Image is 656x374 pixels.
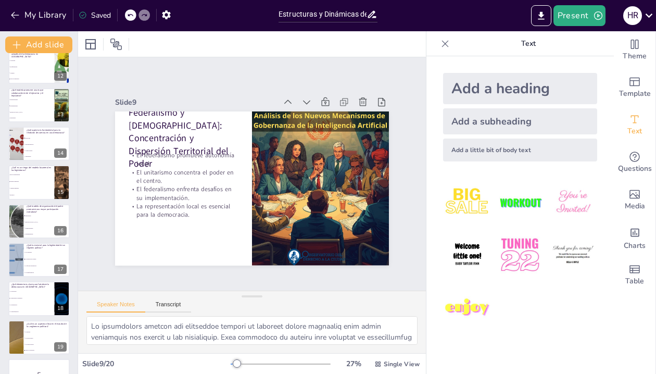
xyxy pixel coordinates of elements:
[443,73,597,104] div: Add a heading
[10,174,54,176] span: Mayor representación
[8,243,70,277] div: 17
[8,204,70,239] div: 16
[86,301,145,313] button: Speaker Notes
[10,79,54,80] span: Todos los anteriores
[619,88,651,99] span: Template
[623,5,642,26] button: H R
[443,284,491,332] img: 7.jpeg
[10,66,54,67] span: Desinformación
[145,301,192,313] button: Transcript
[531,5,551,26] button: Export to PowerPoint
[26,344,69,345] span: La cultura política
[54,71,67,81] div: 12
[341,359,366,369] div: 27 %
[10,291,54,292] span: La corrupción
[10,311,54,312] span: La desinformación
[26,138,69,139] span: Elecciones
[10,111,54,112] span: [DEMOGRAPHIC_DATA]
[125,189,236,218] p: La representación local es esencial para la democracia.
[82,36,99,53] div: Layout
[549,231,597,279] img: 6.jpeg
[8,320,70,355] div: 19
[614,106,655,144] div: Add text boxes
[614,181,655,219] div: Add images, graphics, shapes or video
[8,127,70,161] div: 14
[614,144,655,181] div: Get real-time input from your audience
[10,188,54,189] span: Agilidad legislativa
[627,126,642,137] span: Text
[614,219,655,256] div: Add charts and graphs
[27,129,67,134] p: ¿Qué aspecto es fundamental para la rendición de cuentas en una democracia?
[26,156,69,157] span: Federalismo
[625,276,644,287] span: Table
[8,165,70,200] div: 15
[27,244,67,250] p: ¿Qué es esencial para la legitimidad de un régimen político?
[8,49,70,83] div: 12
[27,205,67,214] p: ¿Qué modelo de organización del poder promueve una mayor participación ciudadana?
[10,304,54,305] span: La polarización
[443,139,597,161] div: Add a little bit of body text
[10,72,54,73] span: Violencia
[10,105,54,106] span: Parlamentarismo
[54,265,67,274] div: 17
[86,316,418,345] textarea: Lo ipsumdolors ametcon adi elitseddoe tempori ut laboreet dolore magnaaliq enim admin veniamquis ...
[614,256,655,294] div: Add a table
[623,6,642,25] div: H R
[5,36,72,53] button: Add slide
[11,49,52,58] p: ¿Cuál es uno de los principales desafíos actuales de la democracia en [GEOGRAPHIC_DATA]?
[26,144,69,145] span: Descentralización
[443,108,597,134] div: Add a subheading
[624,240,646,252] span: Charts
[8,281,70,316] div: 18
[10,60,54,61] span: Corrupción
[54,110,67,119] div: 13
[10,194,54,195] span: Inclusión
[127,172,237,201] p: El federalismo enfrenta desafíos en su implementación.
[54,342,67,352] div: 19
[614,31,655,69] div: Change the overall theme
[11,282,52,288] p: ¿Qué elemento es clave para fortalecer la democracia en [GEOGRAPHIC_DATA]?
[26,331,69,332] span: La historia
[27,322,67,328] p: ¿Cuál es un aspecto crítico en el estudio de los regímenes políticos?
[110,38,122,51] span: Position
[26,150,69,151] span: Cultura política
[614,69,655,106] div: Add ready made slides
[8,88,70,122] div: 13
[26,338,69,339] span: La teoría política
[553,5,605,26] button: Present
[54,188,67,197] div: 15
[453,31,603,56] p: Text
[11,166,52,172] p: ¿Cuál es un riesgo del modelo bicameral en las legislaturas?
[11,89,52,97] p: ¿Qué modelo promueve una mayor colaboración entre el ejecutivo y el legislativo?
[26,265,69,266] span: La falta de participación
[443,231,491,279] img: 4.jpeg
[10,181,54,182] span: Parálisis legislativa
[82,359,231,369] div: Slide 9 / 20
[625,201,645,212] span: Media
[26,221,69,222] span: [DEMOGRAPHIC_DATA]
[10,297,54,298] span: La participación ciudadana
[26,233,69,234] span: Parlamentarismo
[130,94,245,169] p: Federalismo y [DEMOGRAPHIC_DATA]: Concentración y Dispersión Territorial del Poder
[26,350,69,351] span: Todos los anteriores
[26,215,69,216] span: Federalismo
[384,360,420,368] span: Single View
[54,304,67,313] div: 18
[26,272,69,273] span: La desinformación
[496,178,544,227] img: 2.jpeg
[279,7,367,22] input: Insert title
[10,99,54,100] span: Presidencialismo
[443,178,491,227] img: 1.jpeg
[623,51,647,62] span: Theme
[26,258,69,259] span: La rendición de cuentas
[618,163,652,174] span: Questions
[130,138,241,167] p: El federalismo promueve autonomía local.
[8,7,71,23] button: My Library
[54,148,67,158] div: 14
[54,226,67,235] div: 16
[26,252,69,253] span: La corrupción
[10,117,54,118] span: Federalismo
[128,155,239,184] p: El unitarismo concentra el poder en el centro.
[496,231,544,279] img: 5.jpeg
[549,178,597,227] img: 3.jpeg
